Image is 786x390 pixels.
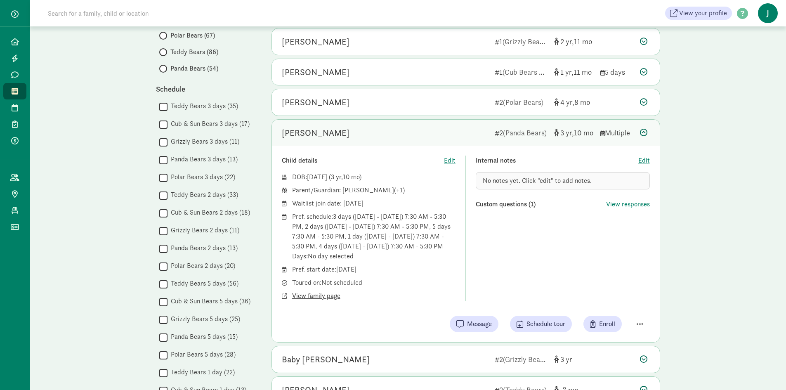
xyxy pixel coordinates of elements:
[560,97,574,107] span: 4
[282,353,370,366] div: Baby Stough
[560,37,574,46] span: 2
[168,172,235,182] label: Polar Bears 3 days (22)
[43,5,274,21] input: Search for a family, child or location
[168,119,250,129] label: Cub & Sun Bears 3 days (17)
[495,36,548,47] div: 1
[745,350,786,390] iframe: Chat Widget
[510,316,572,332] button: Schedule tour
[606,199,650,209] button: View responses
[168,101,238,111] label: Teddy Bears 3 days (35)
[292,291,340,301] button: View family page
[168,190,238,200] label: Teddy Bears 2 days (33)
[292,199,456,208] div: Waitlist join date: [DATE]
[503,355,548,364] span: (Grizzly Bears)
[554,127,594,138] div: [object Object]
[574,67,592,77] span: 11
[574,97,590,107] span: 8
[560,67,574,77] span: 1
[638,156,650,165] button: Edit
[583,316,622,332] button: Enroll
[444,156,456,165] button: Edit
[554,66,594,78] div: [object Object]
[600,127,633,138] div: Multiple
[600,66,633,78] div: 5 days
[168,350,236,359] label: Polar Bears 5 days (28)
[168,314,240,324] label: Grizzly Bears 5 days (25)
[282,96,349,109] div: Waylon Ward
[476,156,638,165] div: Internal notes
[560,355,572,364] span: 3
[554,354,594,365] div: [object Object]
[168,261,235,271] label: Polar Bears 2 days (20)
[168,208,250,217] label: Cub & Sun Bears 2 days (18)
[503,97,543,107] span: (Polar Bears)
[292,172,456,182] div: DOB: ( )
[554,36,594,47] div: [object Object]
[168,279,238,288] label: Teddy Bears 5 days (56)
[168,225,239,235] label: Grizzly Bears 2 days (11)
[156,83,255,95] div: Schedule
[331,173,343,181] span: 3
[554,97,594,108] div: [object Object]
[503,67,579,77] span: (Cub Bears & Sun Bears)
[292,185,456,195] div: Parent/Guardian: [PERSON_NAME] (+1)
[292,265,456,274] div: Pref. start date: [DATE]
[574,128,593,137] span: 10
[503,37,548,46] span: (Grizzly Bears)
[476,199,606,209] div: Custom questions (1)
[282,156,444,165] div: Child details
[168,296,250,306] label: Cub & Sun Bears 5 days (36)
[758,3,778,23] span: J
[467,319,492,329] span: Message
[343,173,359,181] span: 10
[168,243,238,253] label: Panda Bears 2 days (13)
[450,316,498,332] button: Message
[292,212,456,261] div: Pref. schedule: 3 days ([DATE] - [DATE]) 7:30 AM - 5:30 PM, 2 days ([DATE] - [DATE]) 7:30 AM - 5:...
[665,7,732,20] a: View your profile
[495,66,548,78] div: 1
[168,154,238,164] label: Panda Bears 3 days (13)
[168,137,239,147] label: Grizzly Bears 3 days (11)
[679,8,727,18] span: View your profile
[170,31,215,40] span: Polar Bears (67)
[483,176,592,185] span: No notes yet. Click "edit" to add notes.
[168,367,235,377] label: Teddy Bears 1 day (22)
[503,128,547,137] span: (Panda Bears)
[168,332,238,342] label: Panda Bears 5 days (15)
[282,66,349,79] div: Parker Fiegel
[599,319,615,329] span: Enroll
[282,126,349,139] div: Mallory McWilliams
[282,35,349,48] div: Brody Kass
[526,319,565,329] span: Schedule tour
[495,97,548,108] div: 2
[495,354,548,365] div: 2
[307,173,327,181] span: [DATE]
[560,128,574,137] span: 3
[495,127,548,138] div: 2
[292,278,456,288] div: Toured on: Not scheduled
[574,37,592,46] span: 11
[170,47,218,57] span: Teddy Bears (86)
[170,64,218,73] span: Panda Bears (54)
